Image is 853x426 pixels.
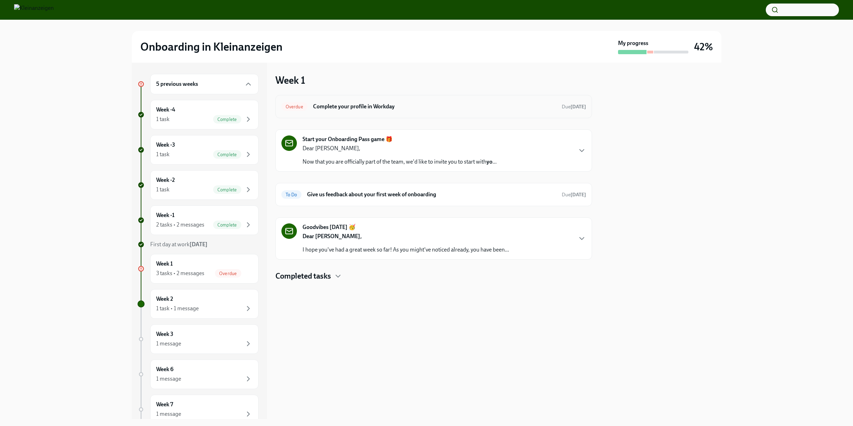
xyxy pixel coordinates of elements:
[275,271,592,281] div: Completed tasks
[156,410,181,418] div: 1 message
[303,135,393,143] strong: Start your Onboarding Pass game 🎁
[486,158,492,165] strong: yo
[213,152,241,157] span: Complete
[138,205,259,235] a: Week -12 tasks • 2 messagesComplete
[215,271,241,276] span: Overdue
[138,360,259,389] a: Week 61 message
[138,289,259,319] a: Week 21 task • 1 message
[138,254,259,284] a: Week 13 tasks • 2 messagesOverdue
[562,191,586,198] span: August 12th, 2025 08:10
[138,135,259,165] a: Week -31 taskComplete
[156,186,170,193] div: 1 task
[562,104,586,110] span: Due
[571,104,586,110] strong: [DATE]
[138,395,259,424] a: Week 71 message
[156,401,173,408] h6: Week 7
[303,145,497,152] p: Dear [PERSON_NAME],
[694,40,713,53] h3: 42%
[281,192,301,197] span: To Do
[14,4,54,15] img: Kleinanzeigen
[213,222,241,228] span: Complete
[138,170,259,200] a: Week -21 taskComplete
[571,192,586,198] strong: [DATE]
[156,305,199,312] div: 1 task • 1 message
[156,295,173,303] h6: Week 2
[303,246,509,254] p: I hope you've had a great week so far! As you might've noticed already, you have been...
[156,340,181,348] div: 1 message
[156,80,198,88] h6: 5 previous weeks
[156,211,174,219] h6: Week -1
[303,158,497,166] p: Now that you are officially part of the team, we'd like to invite you to start with ...
[307,191,556,198] h6: Give us feedback about your first week of onboarding
[138,241,259,248] a: First day at work[DATE]
[281,189,586,200] a: To DoGive us feedback about your first week of onboardingDue[DATE]
[156,269,204,277] div: 3 tasks • 2 messages
[303,223,356,231] strong: Goodvibes [DATE] 🥳
[156,330,173,338] h6: Week 3
[156,141,175,149] h6: Week -3
[313,103,556,110] h6: Complete your profile in Workday
[156,221,204,229] div: 2 tasks • 2 messages
[156,375,181,383] div: 1 message
[150,74,259,94] div: 5 previous weeks
[138,100,259,129] a: Week -41 taskComplete
[150,241,208,248] span: First day at work
[156,176,175,184] h6: Week -2
[156,365,173,373] h6: Week 6
[281,101,586,112] a: OverdueComplete your profile in WorkdayDue[DATE]
[562,192,586,198] span: Due
[156,260,173,268] h6: Week 1
[156,151,170,158] div: 1 task
[140,40,282,54] h2: Onboarding in Kleinanzeigen
[281,104,307,109] span: Overdue
[138,324,259,354] a: Week 31 message
[156,115,170,123] div: 1 task
[275,74,305,87] h3: Week 1
[213,117,241,122] span: Complete
[562,103,586,110] span: August 8th, 2025 09:00
[303,233,362,240] strong: Dear [PERSON_NAME],
[275,271,331,281] h4: Completed tasks
[213,187,241,192] span: Complete
[190,241,208,248] strong: [DATE]
[618,39,648,47] strong: My progress
[156,106,175,114] h6: Week -4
